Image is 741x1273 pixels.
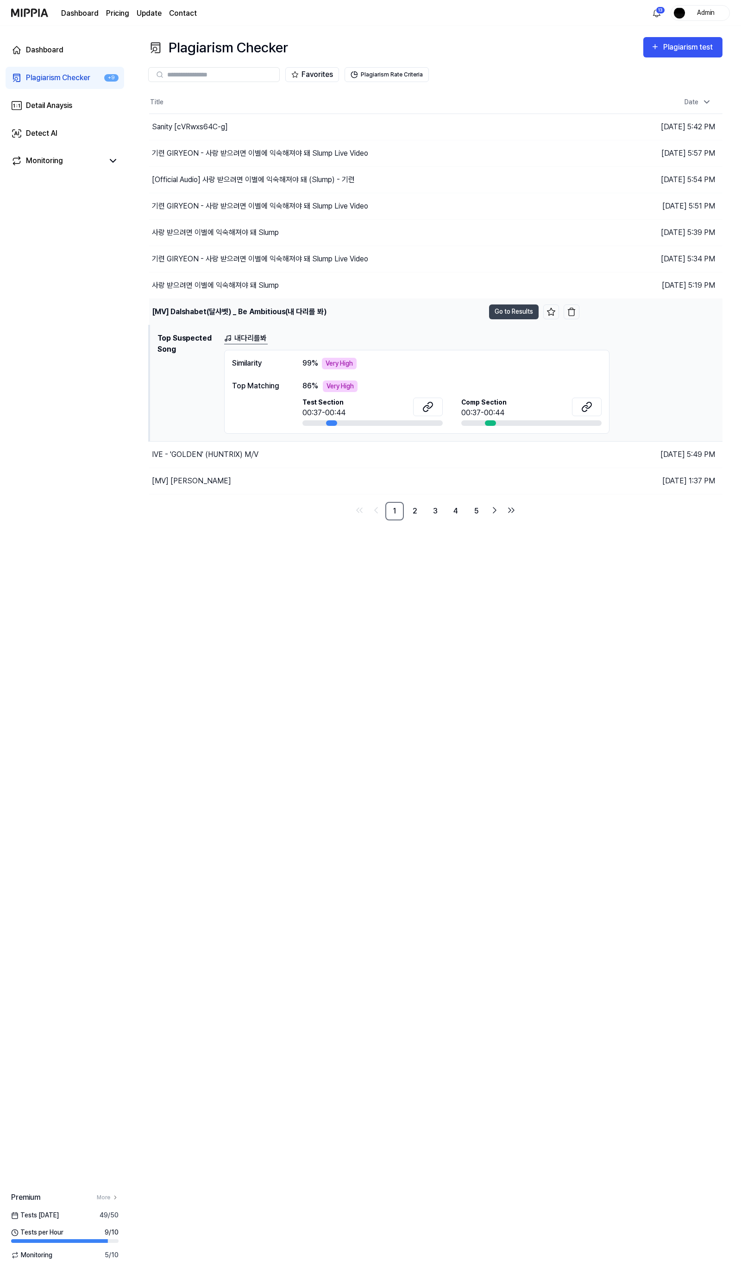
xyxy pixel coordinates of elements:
div: 기련 GIRYEON - 사랑 받으려면 이별에 익숙해져야 돼 Slump Live Video [152,148,368,159]
nav: pagination [148,502,722,520]
button: Plagiarism test [643,37,722,57]
a: Dashboard [6,39,124,61]
div: [Official Audio] 사랑 받으려면 이별에 익숙해져야 돼 (Slump) - 기련 [152,174,355,185]
a: Monitoring [11,155,104,166]
div: Plagiarism Checker [26,72,90,83]
td: [DATE] 1:37 PM [579,468,723,494]
a: 1 [385,502,404,520]
span: 49 / 50 [100,1210,119,1220]
div: 기련 GIRYEON - 사랑 받으려면 이별에 익숙해져야 돼 Slump Live Video [152,253,368,265]
span: Monitoring [11,1250,52,1260]
div: Dashboard [26,44,63,56]
span: Tests per Hour [11,1228,63,1237]
div: [MV] [PERSON_NAME] [152,475,231,487]
div: 사랑 받으려면 이별에 익숙해져야 돼 Slump [152,227,279,238]
button: profileAdmin [671,5,730,21]
a: 내다리를봐 [224,333,268,344]
div: 00:37-00:44 [302,407,345,418]
div: Plagiarism test [663,41,715,53]
span: 86 % [302,380,318,392]
button: Pricing [106,8,129,19]
div: Plagiarism Checker [148,37,288,58]
td: [DATE] 5:57 PM [579,140,723,166]
a: More [97,1193,119,1202]
button: Favorites [285,67,339,82]
div: Detail Anaysis [26,100,72,111]
button: 알림13 [649,6,664,20]
a: Plagiarism Checker+9 [6,67,124,89]
td: [DATE] 5:51 PM [579,193,723,219]
span: 99 % [302,358,318,369]
h1: Top Suspected Song [157,333,217,434]
a: Go to first page [352,503,367,518]
img: profile [674,7,685,19]
div: 00:37-00:44 [461,407,507,418]
span: Test Section [302,398,345,407]
a: Go to last page [504,503,519,518]
a: Update [137,8,162,19]
a: 3 [426,502,445,520]
div: Sanity [cVRwxs64C-g] [152,121,228,133]
img: 알림 [651,7,662,19]
div: Monitoring [26,155,63,166]
td: [DATE] 5:54 PM [579,166,723,193]
a: Go to next page [487,503,502,518]
a: 2 [406,502,424,520]
div: IVE - 'GOLDEN' (HUNTRIX) M⧸V [152,449,258,460]
button: Go to Results [489,304,539,319]
a: Detail Anaysis [6,95,124,117]
td: [DATE] 5:49 PM [579,441,723,468]
td: [DATE] 5:34 PM [579,246,723,272]
div: Admin [688,7,724,18]
a: 4 [446,502,465,520]
a: Dashboard [61,8,99,19]
div: Date [681,95,715,110]
div: 13 [656,6,665,14]
div: Very High [323,380,358,392]
td: [DATE] 10:38 PM [579,298,723,325]
div: 기련 GIRYEON - 사랑 받으려면 이별에 익숙해져야 돼 Slump Live Video [152,201,368,212]
span: Comp Section [461,398,507,407]
div: Very High [322,358,357,369]
td: [DATE] 5:42 PM [579,114,723,140]
a: 5 [467,502,485,520]
th: Title [149,91,579,114]
span: Tests [DATE] [11,1210,59,1220]
span: Premium [11,1192,40,1203]
div: +9 [104,74,119,82]
span: 9 / 10 [105,1228,119,1237]
a: Go to previous page [369,503,383,518]
a: Contact [169,8,197,19]
a: Detect AI [6,122,124,145]
img: delete [567,307,576,317]
button: Plagiarism Rate Criteria [345,67,429,82]
span: 5 / 10 [105,1250,119,1260]
div: Detect AI [26,128,57,139]
div: Similarity [232,358,284,369]
div: 사랑 받으려면 이별에 익숙해져야 돼 Slump [152,280,279,291]
div: Top Matching [232,380,284,392]
td: [DATE] 5:39 PM [579,219,723,246]
div: [MV] Dalshabet(달샤벳) _ Be Ambitious(내 다리를 봐) [152,306,327,317]
td: [DATE] 5:19 PM [579,272,723,298]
